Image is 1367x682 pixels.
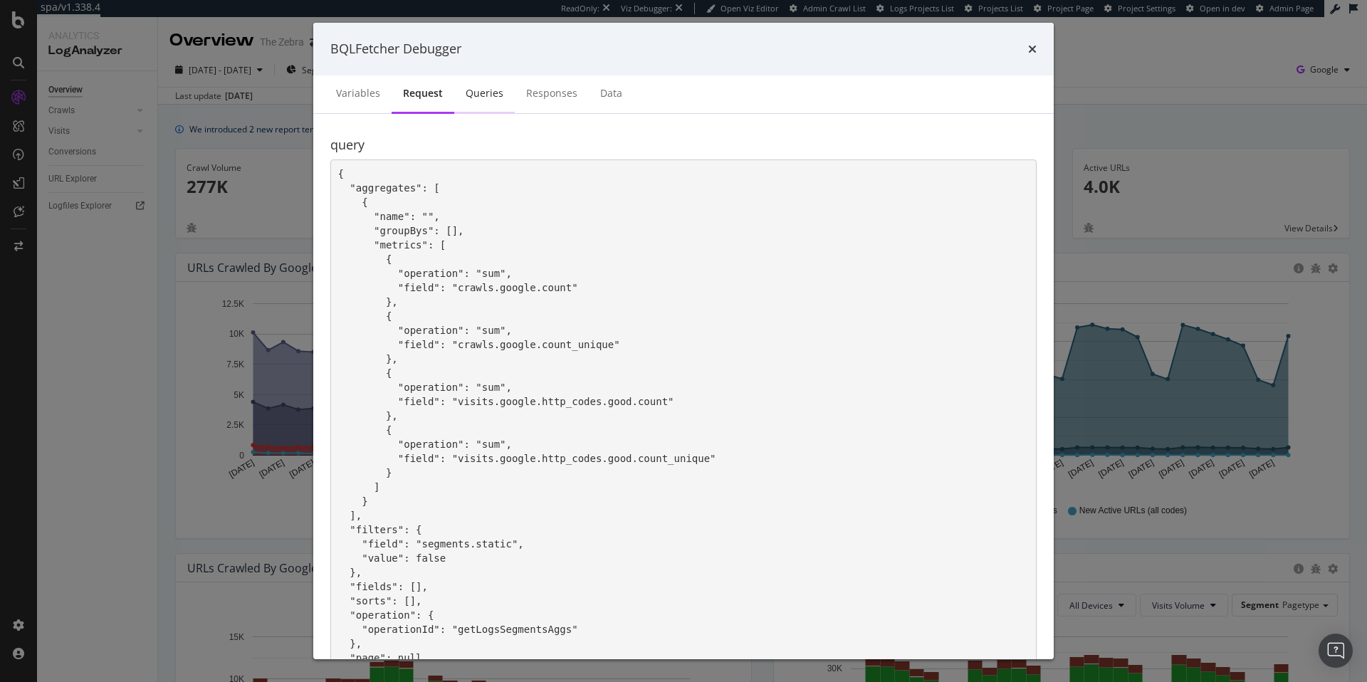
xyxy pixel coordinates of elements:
h4: query [330,138,1037,152]
div: modal [313,23,1054,659]
div: Data [600,86,622,100]
div: Responses [526,86,577,100]
div: Variables [336,86,380,100]
div: Queries [466,86,503,100]
div: BQLFetcher Debugger [330,40,461,58]
div: times [1028,40,1037,58]
div: Open Intercom Messenger [1319,634,1353,668]
div: Request [403,86,443,100]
